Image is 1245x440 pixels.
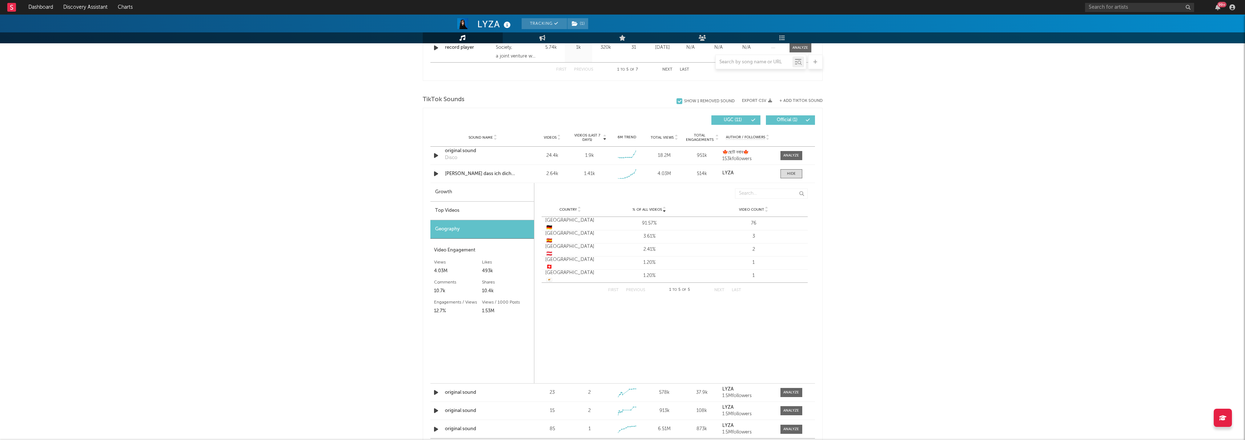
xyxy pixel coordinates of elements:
button: + Add TikTok Sound [772,99,823,103]
div: 85 [535,425,569,433]
a: LYZA [722,171,773,176]
span: of [682,288,686,292]
div: Likes [482,258,530,267]
div: [GEOGRAPHIC_DATA] [545,217,595,231]
div: N/A [678,44,703,51]
div: Views [434,258,482,267]
div: Views / 1000 Posts [482,298,530,307]
span: Author / Followers [726,135,765,140]
div: LYZA [477,18,513,30]
button: Tracking [522,18,567,29]
span: ( 1 ) [567,18,589,29]
span: % of all Videos [632,207,662,212]
div: Comments [434,278,482,287]
a: original sound [445,407,521,415]
div: 108k [685,407,719,415]
div: Geography [430,220,534,239]
span: 🇨🇭 [546,265,552,269]
div: 91.57% [599,220,700,227]
button: Previous [626,288,645,292]
div: (P) 2024 Secret Society, a joint venture with Jive Germany, a division of Sony Music Entertainmen... [496,35,535,61]
button: First [556,68,567,72]
div: 4.03M [434,267,482,276]
button: + Add TikTok Sound [779,99,823,103]
button: Previous [574,68,593,72]
a: LYZA [722,405,773,410]
div: 320k [594,44,618,51]
span: Total Views [651,135,674,140]
div: [GEOGRAPHIC_DATA] [545,243,595,257]
div: 1.5M followers [722,412,773,417]
button: First [608,288,619,292]
div: 153k followers [722,156,773,162]
div: 2.41% [599,246,700,253]
div: 10.7k [434,287,482,296]
span: 🇩🇪 [546,225,552,230]
div: 2 [703,246,804,253]
span: 🇦🇹 [546,251,552,256]
div: 2 [588,389,591,396]
button: Last [680,68,689,72]
div: 37.9k [685,389,719,396]
div: 1.5M followers [722,430,773,435]
div: Disco [445,154,457,162]
span: of [630,68,634,71]
span: Total Engagements [685,133,714,142]
a: LYZA [722,423,773,428]
button: Export CSV [742,99,772,103]
div: 99 + [1217,2,1226,7]
a: original sound [445,425,521,433]
div: 3.61% [599,233,700,240]
div: 18.2M [647,152,681,159]
button: Official(1) [766,115,815,125]
div: Top Videos [430,202,534,220]
span: Videos (last 7 days) [573,133,602,142]
div: 1.20% [599,259,700,266]
div: 514k [685,170,719,178]
span: Official ( 1 ) [771,118,804,122]
strong: LYZA [722,387,734,392]
div: 23 [535,389,569,396]
span: Sound Name [469,135,493,140]
input: Search... [735,189,808,199]
span: Country [559,207,577,212]
a: original sound [445,389,521,396]
span: to [672,288,677,292]
div: original sound [445,147,521,155]
div: 4.03M [647,170,681,178]
a: record player [445,44,493,51]
div: 24.4k [535,152,569,159]
div: Video Engagement [434,246,530,255]
div: 12.7% [434,307,482,316]
div: 1.20% [599,272,700,280]
span: Videos [544,135,557,140]
div: 1.5M followers [722,393,773,399]
span: TikTok Sounds [423,95,465,104]
div: Show 1 Removed Sound [684,99,735,104]
span: to [621,68,625,71]
div: Engagements / Views [434,298,482,307]
div: 578k [647,389,681,396]
div: Shares [482,278,530,287]
div: 5.74k [539,44,563,51]
div: 1 [703,272,804,280]
strong: LYZA [722,405,734,410]
div: 2.64k [535,170,569,178]
div: 493k [482,267,530,276]
div: 6M Trend [610,135,644,140]
div: Growth [430,183,534,202]
div: N/A [734,44,759,51]
div: 1 [589,425,591,433]
div: [DATE] [650,44,675,51]
div: 913k [647,407,681,415]
strong: LYZA [722,423,734,428]
div: 873k [685,425,719,433]
button: Next [714,288,724,292]
button: 99+ [1215,4,1220,10]
strong: LYZA [722,171,734,175]
div: 31 [621,44,647,51]
a: LYZA [722,387,773,392]
span: UGC ( 11 ) [716,118,750,122]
